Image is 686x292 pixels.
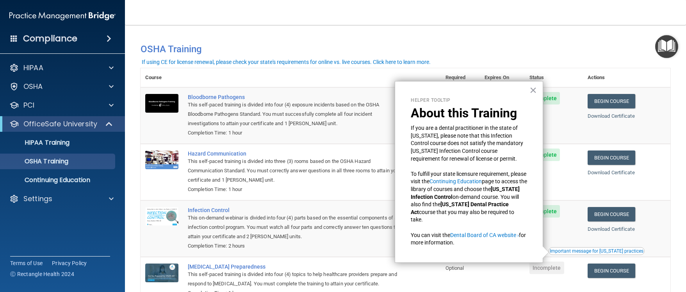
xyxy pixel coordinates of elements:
a: Begin Course [588,94,635,108]
span: You can visit the [411,232,450,238]
th: Actions [583,68,670,87]
a: Download Certificate [588,170,635,175]
div: Important message for [US_STATE] practices [550,249,643,253]
a: Download Certificate [588,113,635,119]
button: Read this if you are a dental practitioner in the state of CA [549,247,645,255]
p: Continuing Education [5,176,112,184]
a: Privacy Policy [52,259,87,267]
span: course that you may also be required to take. [411,209,515,223]
a: Terms of Use [10,259,43,267]
a: Begin Course [588,264,635,278]
button: Close [529,84,537,96]
button: Open Resource Center [655,35,678,58]
span: Incomplete [529,262,564,274]
div: Completion Time: 2 hours [188,241,402,251]
p: OfficeSafe University [23,119,97,129]
span: Complete [529,205,560,218]
strong: [US_STATE] Infection Control [411,186,521,200]
span: Ⓒ Rectangle Health 2024 [10,270,74,278]
a: Continuing Education [429,178,482,184]
a: Dental Board of CA website › [450,232,519,238]
p: About this Training [411,106,527,120]
th: Course [141,68,183,87]
h4: OSHA Training [141,44,670,55]
p: OSHA Training [5,158,68,165]
span: on-demand course. You will also find the [411,194,520,208]
img: PMB logo [9,8,116,24]
strong: [US_STATE] Dental Practice Act [411,201,510,215]
th: Expires On [480,68,525,87]
p: If you are a dental practitioner in the state of [US_STATE], please note that this Infection Cont... [411,124,527,163]
span: page to access the library of courses and choose the [411,178,528,192]
th: Status [525,68,583,87]
span: Complete [529,149,560,161]
div: This on-demand webinar is divided into four (4) parts based on the essential components of an inf... [188,213,402,241]
div: [MEDICAL_DATA] Preparedness [188,264,402,270]
p: Helper Tooltip [411,97,527,104]
p: OSHA [23,82,43,91]
h4: Compliance [23,33,77,44]
p: HIPAA [23,63,43,73]
div: Completion Time: 1 hour [188,128,402,138]
a: Begin Course [588,150,635,165]
div: Completion Time: 1 hour [188,185,402,194]
span: To fulfill your state licensure requirement, please visit the [411,171,527,185]
p: PCI [23,101,34,110]
div: Infection Control [188,207,402,213]
p: HIPAA Training [5,139,69,147]
div: If using CE for license renewal, please check your state's requirements for online vs. live cours... [142,59,431,65]
div: Hazard Communication [188,150,402,157]
div: This self-paced training is divided into four (4) topics to help healthcare providers prepare and... [188,270,402,288]
span: Complete [529,92,560,104]
a: Begin Course [588,207,635,221]
div: This self-paced training is divided into four (4) exposure incidents based on the OSHA Bloodborne... [188,100,402,128]
p: Settings [23,194,52,204]
a: Download Certificate [588,226,635,232]
div: Bloodborne Pathogens [188,94,402,100]
th: Required [441,68,480,87]
div: This self-paced training is divided into three (3) rooms based on the OSHA Hazard Communication S... [188,157,402,185]
span: Optional [445,265,464,271]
